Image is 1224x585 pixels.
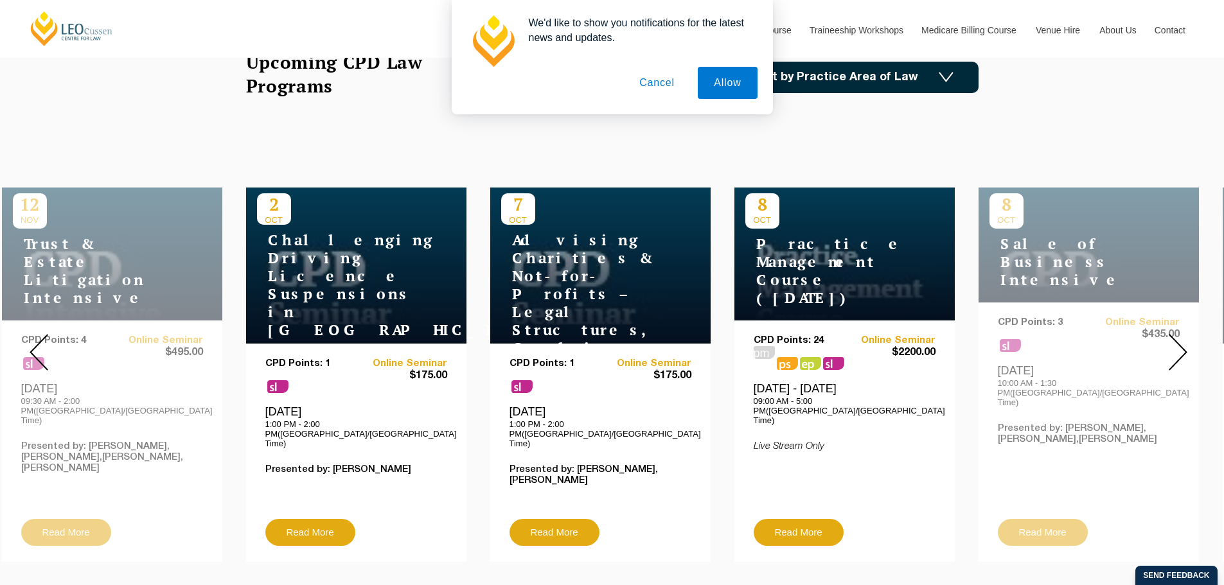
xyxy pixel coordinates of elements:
[844,346,936,360] span: $2200.00
[600,358,691,369] a: Online Seminar
[600,369,691,383] span: $175.00
[356,358,447,369] a: Online Seminar
[519,15,758,45] div: We'd like to show you notifications for the latest news and updates.
[265,519,355,546] a: Read More
[356,369,447,383] span: $175.00
[501,215,535,225] span: OCT
[1169,334,1187,371] img: Next
[501,231,662,393] h4: Advising Charities & Not-for-Profits – Legal Structures, Compliance & Risk Management
[823,357,844,370] span: sl
[257,193,291,215] p: 2
[623,67,691,99] button: Cancel
[267,380,288,393] span: sl
[501,193,535,215] p: 7
[745,235,906,307] h4: Practice Management Course ([DATE])
[745,215,779,225] span: OCT
[265,405,447,448] div: [DATE]
[800,357,821,370] span: ps
[265,358,357,369] p: CPD Points: 1
[511,380,533,393] span: sl
[745,193,779,215] p: 8
[510,405,691,448] div: [DATE]
[777,357,798,370] span: ps
[510,464,691,486] p: Presented by: [PERSON_NAME],[PERSON_NAME]
[754,346,775,359] span: pm
[30,334,48,371] img: Prev
[257,215,291,225] span: OCT
[257,231,418,339] h4: Challenging Driving Licence Suspensions in [GEOGRAPHIC_DATA]
[510,519,599,546] a: Read More
[265,419,447,448] p: 1:00 PM - 2:00 PM([GEOGRAPHIC_DATA]/[GEOGRAPHIC_DATA] Time)
[754,441,936,452] p: Live Stream Only
[754,381,936,425] div: [DATE] - [DATE]
[844,335,936,346] a: Online Seminar
[754,396,936,425] p: 09:00 AM - 5:00 PM([GEOGRAPHIC_DATA]/[GEOGRAPHIC_DATA] Time)
[698,67,757,99] button: Allow
[265,464,447,475] p: Presented by: [PERSON_NAME]
[754,519,844,546] a: Read More
[754,335,845,346] p: CPD Points: 24
[467,15,519,67] img: notification icon
[510,358,601,369] p: CPD Points: 1
[510,419,691,448] p: 1:00 PM - 2:00 PM([GEOGRAPHIC_DATA]/[GEOGRAPHIC_DATA] Time)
